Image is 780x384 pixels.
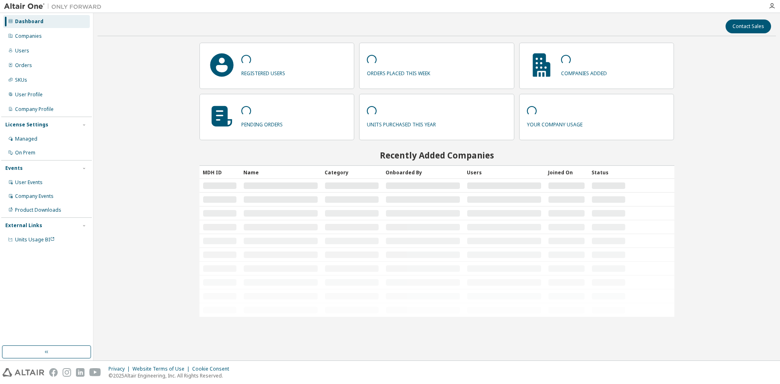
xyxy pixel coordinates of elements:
[49,368,58,377] img: facebook.svg
[15,150,35,156] div: On Prem
[15,77,27,83] div: SKUs
[63,368,71,377] img: instagram.svg
[5,165,23,171] div: Events
[5,222,42,229] div: External Links
[15,18,43,25] div: Dashboard
[15,207,61,213] div: Product Downloads
[132,366,192,372] div: Website Terms of Use
[199,150,674,161] h2: Recently Added Companies
[467,166,542,179] div: Users
[2,368,44,377] img: altair_logo.svg
[5,121,48,128] div: License Settings
[241,119,283,128] p: pending orders
[192,366,234,372] div: Cookie Consent
[241,67,285,77] p: registered users
[527,119,583,128] p: your company usage
[325,166,379,179] div: Category
[548,166,585,179] div: Joined On
[15,33,42,39] div: Companies
[15,48,29,54] div: Users
[591,166,626,179] div: Status
[726,20,771,33] button: Contact Sales
[367,119,436,128] p: units purchased this year
[367,67,430,77] p: orders placed this week
[15,136,37,142] div: Managed
[386,166,460,179] div: Onboarded By
[108,372,234,379] p: © 2025 Altair Engineering, Inc. All Rights Reserved.
[15,236,55,243] span: Units Usage BI
[15,62,32,69] div: Orders
[76,368,84,377] img: linkedin.svg
[15,193,54,200] div: Company Events
[15,179,43,186] div: User Events
[108,366,132,372] div: Privacy
[203,166,237,179] div: MDH ID
[561,67,607,77] p: companies added
[89,368,101,377] img: youtube.svg
[15,91,43,98] div: User Profile
[4,2,106,11] img: Altair One
[15,106,54,113] div: Company Profile
[243,166,318,179] div: Name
